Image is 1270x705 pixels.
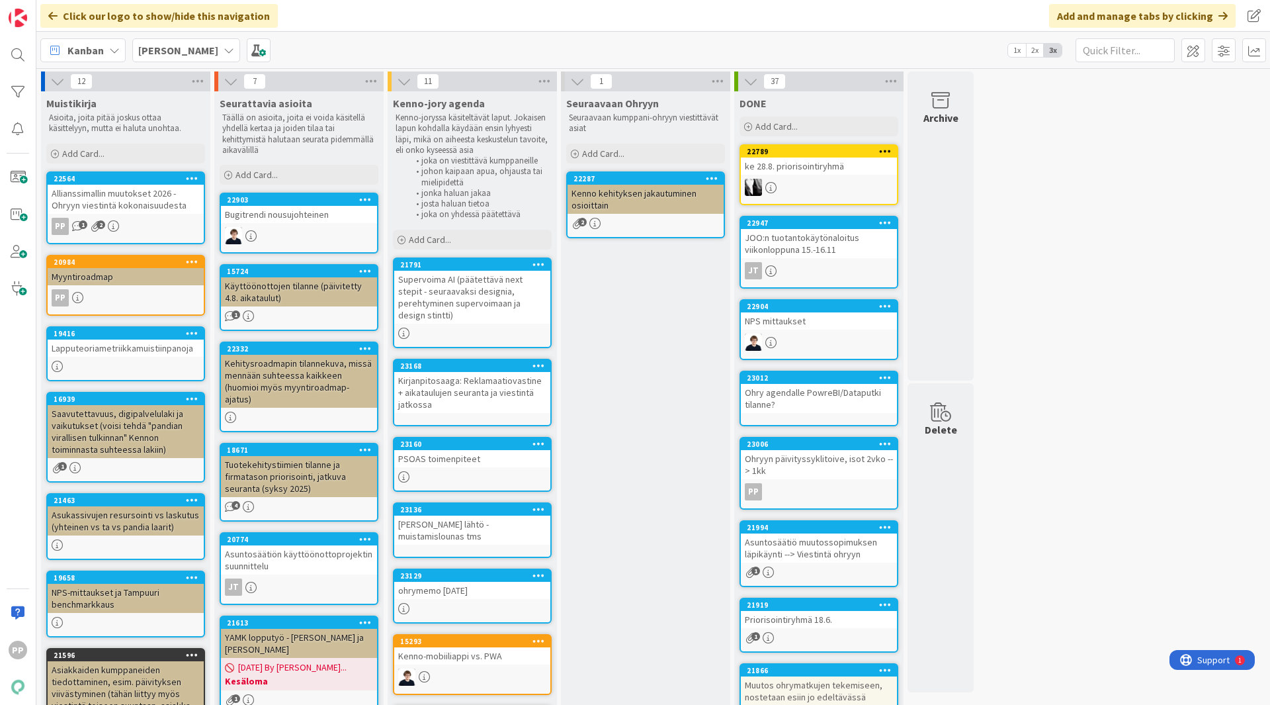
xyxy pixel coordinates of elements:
div: 21919 [747,600,897,610]
span: 3x [1044,44,1062,57]
div: Lapputeoriametriikkamuistiinpanoja [48,340,204,357]
span: 2 [578,218,587,226]
img: MT [398,669,415,686]
div: 22904 [747,302,897,311]
span: Add Card... [62,148,105,160]
span: Seurattavia asioita [220,97,312,110]
div: PP [741,483,897,500]
div: 23168 [400,361,550,371]
a: 22904NPS mittauksetMT [740,299,898,360]
a: 15293Kenno-mobiiliappi vs. PWAMT [393,634,552,695]
div: 21919Priorisointiryhmä 18.6. [741,599,897,628]
div: Kirjanpitosaaga: Reklamaatiovastine + aikataulujen seuranta ja viestintä jatkossa [394,372,550,413]
a: 19416Lapputeoriametriikkamuistiinpanoja [46,326,205,381]
a: 22789ke 28.8. priorisointiryhmäKV [740,144,898,205]
img: avatar [9,678,27,696]
a: 21919Priorisointiryhmä 18.6. [740,598,898,653]
span: 12 [70,73,93,89]
div: Käyttöönottojen tilanne (päivitetty 4.8. aikataulut) [221,277,377,306]
div: 23160PSOAS toimenpiteet [394,438,550,467]
div: 21596 [54,651,204,660]
div: 22564 [48,173,204,185]
div: PP [48,218,204,235]
div: ohrymemo [DATE] [394,582,550,599]
div: 22789 [747,147,897,156]
div: MT [741,334,897,351]
a: 18671Tuotekehitystiimien tilanne ja firmatason priorisointi, jatkuva seuranta (syksy 2025) [220,443,378,522]
span: Kenno-jory agenda [393,97,485,110]
div: PP [52,218,69,235]
div: 23136 [394,504,550,516]
div: ke 28.8. priorisointiryhmä [741,158,897,175]
img: MT [745,334,762,351]
span: 11 [417,73,439,89]
img: KV [745,179,762,196]
a: 23006Ohryyn päivityssyklitoive, isot 2vko --> 1kkPP [740,437,898,510]
div: 16939Saavutettavuus, digipalvelulaki ja vaikutukset (voisi tehdä "pandian virallisen tulkinnan" K... [48,393,204,458]
a: 19658NPS-mittaukset ja Tampuuri benchmarkkaus [46,571,205,637]
img: MT [225,227,242,244]
li: johon kaipaan apua, ohjausta tai mielipidettä [409,166,550,188]
span: 1 [232,310,240,319]
div: NPS-mittaukset ja Tampuuri benchmarkkaus [48,584,204,613]
span: [DATE] By [PERSON_NAME]... [238,661,347,675]
div: 21463 [54,496,204,505]
div: 21919 [741,599,897,611]
div: JOO:n tuotantokäytönaloitus viikonloppuna 15.-16.11 [741,229,897,258]
div: 23006Ohryyn päivityssyklitoive, isot 2vko --> 1kk [741,438,897,479]
div: Priorisointiryhmä 18.6. [741,611,897,628]
div: 23129 [394,570,550,582]
span: 1 [232,694,240,703]
span: Kanban [67,42,104,58]
div: PP [48,289,204,306]
div: 23160 [400,440,550,449]
div: 22789 [741,146,897,158]
a: 22332Kehitysroadmapin tilannekuva, missä mennään suhteessa kaikkeen (huomioi myös myyntiroadmap-a... [220,342,378,432]
span: Add Card... [755,120,798,132]
p: Täällä on asioita, joita ei voida käsitellä yhdellä kertaa ja joiden tilaa tai kehittymistä halut... [222,113,376,156]
a: 22564Allianssimallin muutokset 2026 - Ohryyn viestintä kokonaisuudestaPP [46,171,205,244]
div: 23012Ohry agendalle PowreBI/Dataputki tilanne? [741,372,897,413]
div: Archive [923,110,958,126]
a: 22903Bugitrendi nousujohteinenMT [220,193,378,254]
div: PP [52,289,69,306]
div: Kenno-mobiiliappi vs. PWA [394,647,550,665]
div: 21866 [747,666,897,675]
div: MT [394,669,550,686]
div: 21463Asukassivujen resursointi vs laskutus (yhteinen vs ta vs pandia laarit) [48,494,204,536]
div: 22287Kenno kehityksen jakautuminen osioittain [568,173,724,214]
span: 1 [751,567,760,575]
div: JT [225,579,242,596]
div: Asuntosäätiön käyttöönottoprojektin suunnittelu [221,545,377,575]
a: 23160PSOAS toimenpiteet [393,437,552,492]
a: 21994Asuntosäätiö muutossopimuksen läpikäynti --> Viestintä ohryyn [740,520,898,587]
div: Supervoima AI (päätettävä next stepit - seuraavaksi designia, perehtyminen supervoimaan ja design... [394,271,550,324]
div: 19416 [54,329,204,338]
div: MT [221,227,377,244]
div: 16939 [48,393,204,405]
div: 22947 [741,217,897,229]
div: 18671Tuotekehitystiimien tilanne ja firmatason priorisointi, jatkuva seuranta (syksy 2025) [221,444,377,497]
div: YAMK lopputyö - [PERSON_NAME] ja [PERSON_NAME] [221,629,377,658]
div: 18671 [227,446,377,455]
span: 1x [1008,44,1026,57]
a: 23168Kirjanpitosaaga: Reklamaatiovastine + aikataulujen seuranta ja viestintä jatkossa [393,359,552,426]
span: 1 [58,462,67,471]
div: [PERSON_NAME] lähtö - muistamislounas tms [394,516,550,545]
span: DONE [740,97,767,110]
div: 23012 [747,373,897,383]
span: Add Card... [582,148,624,160]
div: 20984 [54,258,204,267]
div: JT [221,579,377,596]
div: Asukassivujen resursointi vs laskutus (yhteinen vs ta vs pandia laarit) [48,506,204,536]
div: 22564 [54,174,204,183]
span: 1 [79,220,87,229]
div: 15293 [400,637,550,646]
span: 7 [243,73,266,89]
a: 20984MyyntiroadmapPP [46,255,205,316]
li: jonka haluan jakaa [409,188,550,199]
span: Support [28,2,60,18]
div: 21613 [221,617,377,629]
div: Delete [925,422,957,438]
div: 19658 [48,572,204,584]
